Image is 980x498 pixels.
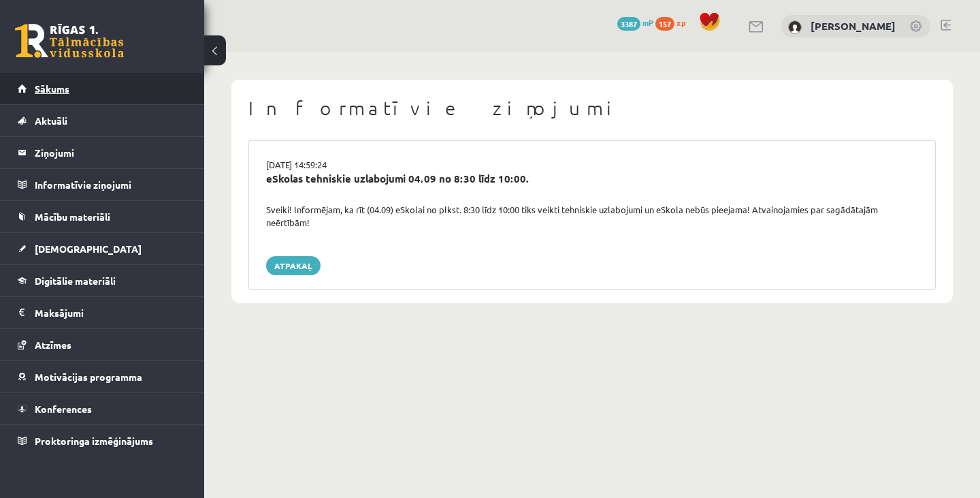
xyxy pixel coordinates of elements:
[18,425,187,456] a: Proktoringa izmēģinājums
[18,105,187,136] a: Aktuāli
[35,243,142,255] span: [DEMOGRAPHIC_DATA]
[18,265,187,296] a: Digitālie materiāli
[35,169,187,200] legend: Informatīvie ziņojumi
[35,275,116,287] span: Digitālie materiāli
[655,17,674,31] span: 157
[18,233,187,264] a: [DEMOGRAPHIC_DATA]
[266,171,918,187] div: eSkolas tehniskie uzlabojumi 04.09 no 8:30 līdz 10:00.
[248,97,936,120] h1: Informatīvie ziņojumi
[18,137,187,168] a: Ziņojumi
[35,435,153,447] span: Proktoringa izmēģinājums
[35,114,67,127] span: Aktuāli
[35,82,69,95] span: Sākums
[788,20,802,34] img: Nikoletta Nikolajenko
[256,203,928,230] div: Sveiki! Informējam, ka rīt (04.09) eSkolai no plkst. 8:30 līdz 10:00 tiks veikti tehniskie uzlabo...
[256,158,928,172] div: [DATE] 14:59:24
[35,137,187,168] legend: Ziņojumi
[18,73,187,104] a: Sākums
[35,371,142,383] span: Motivācijas programma
[35,211,110,223] span: Mācību materiāli
[617,17,640,31] span: 3387
[811,19,896,33] a: [PERSON_NAME]
[655,17,692,28] a: 157 xp
[18,169,187,200] a: Informatīvie ziņojumi
[617,17,653,28] a: 3387 mP
[18,361,187,392] a: Motivācijas programma
[642,17,653,28] span: mP
[18,201,187,232] a: Mācību materiāli
[35,297,187,328] legend: Maksājumi
[18,329,187,360] a: Atzīmes
[676,17,685,28] span: xp
[18,393,187,424] a: Konferences
[18,297,187,328] a: Maksājumi
[266,256,321,275] a: Atpakaļ
[35,403,92,415] span: Konferences
[35,339,71,351] span: Atzīmes
[15,24,124,58] a: Rīgas 1. Tālmācības vidusskola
